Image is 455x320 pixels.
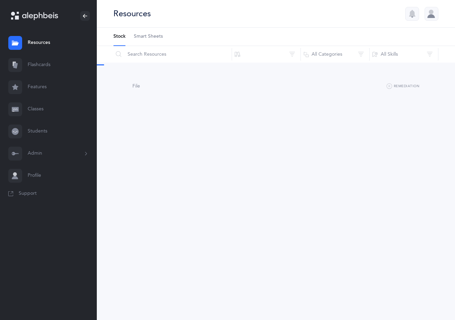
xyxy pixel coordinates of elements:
[113,46,232,63] input: Search Resources
[132,83,140,89] span: File
[387,82,419,91] button: Remediation
[369,46,438,63] button: All Skills
[113,8,151,19] div: Resources
[300,46,370,63] button: All Categories
[134,33,163,40] span: Smart Sheets
[19,190,37,197] span: Support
